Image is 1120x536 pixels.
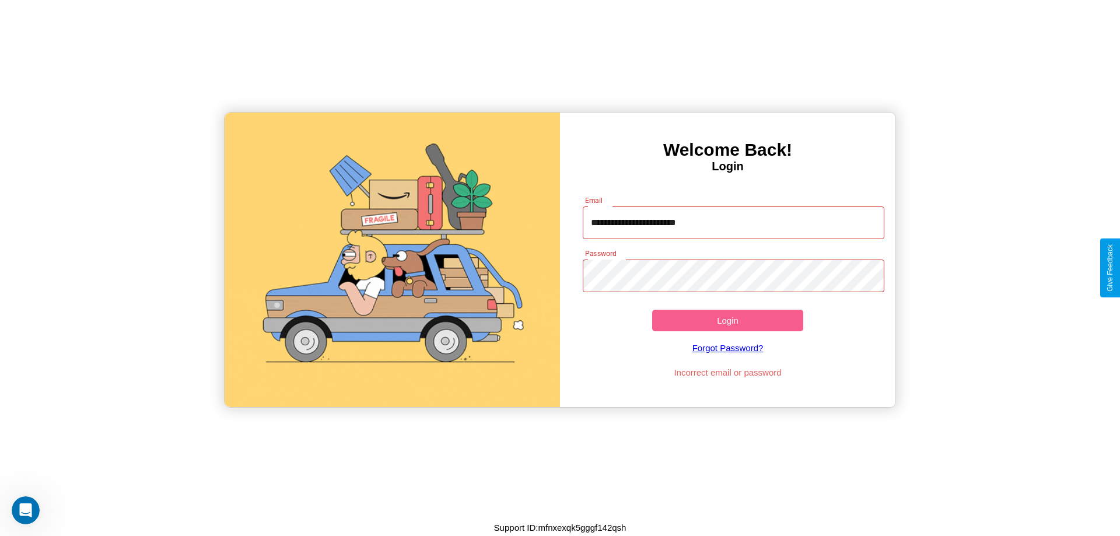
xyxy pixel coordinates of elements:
[577,331,879,365] a: Forgot Password?
[577,365,879,380] p: Incorrect email or password
[560,160,895,173] h4: Login
[585,248,616,258] label: Password
[560,140,895,160] h3: Welcome Back!
[585,195,603,205] label: Email
[1106,244,1114,292] div: Give Feedback
[652,310,803,331] button: Login
[12,496,40,524] iframe: Intercom live chat
[225,113,560,407] img: gif
[494,520,626,535] p: Support ID: mfnxexqk5gggf142qsh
